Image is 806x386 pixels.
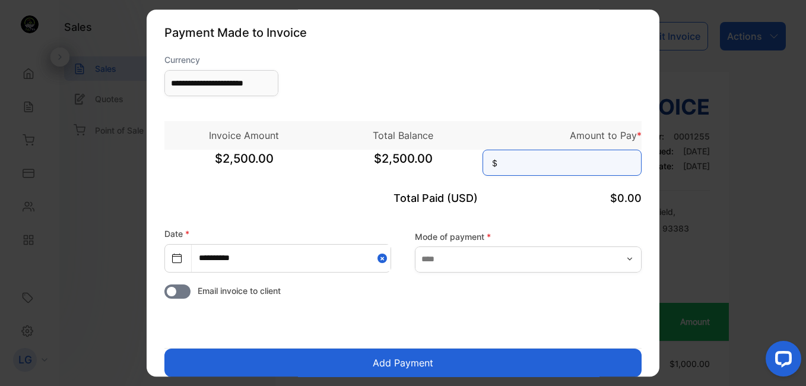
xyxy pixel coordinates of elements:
[198,284,281,297] span: Email invoice to client
[756,336,806,386] iframe: LiveChat chat widget
[164,229,189,239] label: Date
[323,128,483,143] p: Total Balance
[323,150,483,179] span: $2,500.00
[164,24,642,42] p: Payment Made to Invoice
[483,128,642,143] p: Amount to Pay
[164,150,323,179] span: $2,500.00
[164,349,642,377] button: Add Payment
[377,245,391,271] button: Close
[415,230,642,243] label: Mode of payment
[164,128,323,143] p: Invoice Amount
[492,157,497,170] span: $
[323,190,483,206] p: Total Paid (USD)
[610,192,642,204] span: $0.00
[164,53,278,66] label: Currency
